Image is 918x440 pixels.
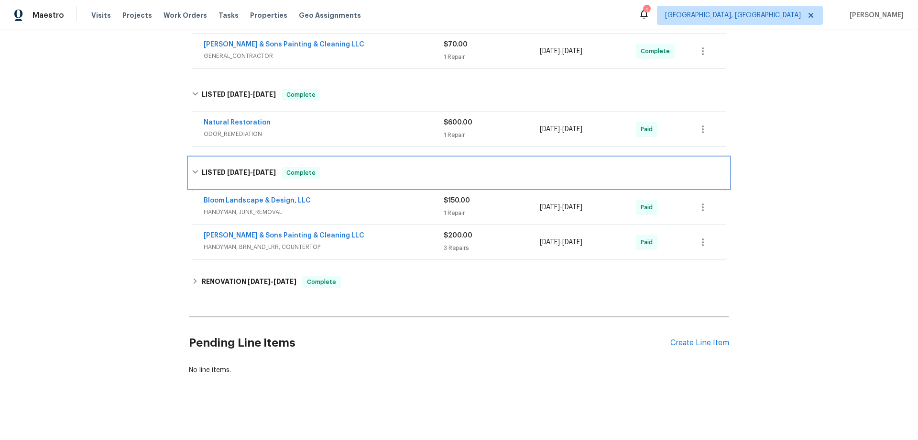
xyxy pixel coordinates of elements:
span: Complete [283,90,319,100]
div: Create Line Item [670,338,729,348]
span: [DATE] [253,91,276,98]
span: [DATE] [562,126,582,133]
span: [DATE] [273,278,296,285]
div: 3 Repairs [444,243,540,253]
span: [DATE] [253,169,276,176]
h6: RENOVATION [202,276,296,288]
span: Paid [641,124,656,134]
span: - [540,203,582,212]
span: Work Orders [164,11,207,20]
div: LISTED [DATE]-[DATE]Complete [189,79,729,110]
span: [DATE] [562,239,582,246]
span: - [540,124,582,134]
span: Tasks [219,12,239,19]
span: Maestro [33,11,64,20]
span: [DATE] [540,204,560,211]
span: Visits [91,11,111,20]
span: Complete [283,168,319,178]
span: [DATE] [248,278,271,285]
span: Paid [641,237,656,247]
span: - [540,46,582,56]
span: Complete [641,46,674,56]
div: 1 Repair [444,208,540,218]
a: [PERSON_NAME] & Sons Painting & Cleaning LLC [204,41,364,48]
h6: LISTED [202,167,276,179]
div: LISTED [DATE]-[DATE]Complete [189,158,729,188]
div: 1 [643,6,650,15]
span: $200.00 [444,232,472,239]
span: [DATE] [540,126,560,133]
a: Bloom Landscape & Design, LLC [204,197,311,204]
span: - [248,278,296,285]
span: [DATE] [540,239,560,246]
span: [PERSON_NAME] [846,11,904,20]
span: ODOR_REMEDIATION [204,129,444,139]
span: - [540,237,582,247]
span: Projects [122,11,152,20]
span: [DATE] [562,48,582,55]
span: Paid [641,203,656,212]
span: HANDYMAN, BRN_AND_LRR, COUNTERTOP [204,242,444,252]
span: - [227,169,276,176]
a: Natural Restoration [204,119,271,126]
div: 1 Repair [444,130,540,140]
span: $600.00 [444,119,472,126]
span: [DATE] [562,204,582,211]
span: Geo Assignments [299,11,361,20]
span: [DATE] [227,91,250,98]
span: HANDYMAN, JUNK_REMOVAL [204,207,444,217]
h6: LISTED [202,89,276,101]
span: [DATE] [540,48,560,55]
div: RENOVATION [DATE]-[DATE]Complete [189,271,729,293]
a: [PERSON_NAME] & Sons Painting & Cleaning LLC [204,232,364,239]
span: Properties [250,11,287,20]
div: No line items. [189,365,729,375]
span: - [227,91,276,98]
h2: Pending Line Items [189,321,670,365]
span: $70.00 [444,41,468,48]
div: 1 Repair [444,52,540,62]
span: [GEOGRAPHIC_DATA], [GEOGRAPHIC_DATA] [665,11,801,20]
span: [DATE] [227,169,250,176]
span: GENERAL_CONTRACTOR [204,51,444,61]
span: $150.00 [444,197,470,204]
span: Complete [303,277,340,287]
